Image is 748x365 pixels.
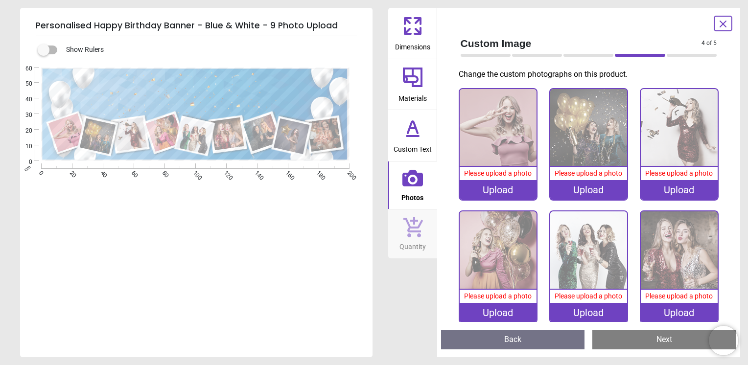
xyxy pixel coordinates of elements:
div: Upload [550,180,627,200]
button: Materials [388,59,437,110]
span: Quantity [399,237,426,252]
button: Dimensions [388,8,437,59]
span: Please upload a photo [555,292,622,300]
span: 30 [14,111,32,119]
span: 80 [160,169,166,176]
div: Upload [641,303,718,322]
span: 60 [14,65,32,73]
button: Back [441,330,585,349]
span: Photos [401,188,423,203]
span: 200 [345,169,351,176]
span: Please upload a photo [555,169,622,177]
span: Please upload a photo [464,169,532,177]
span: 20 [68,169,74,176]
span: 0 [14,158,32,166]
div: Upload [460,180,537,200]
span: Please upload a photo [464,292,532,300]
span: 60 [129,169,136,176]
span: Dimensions [395,38,430,52]
iframe: Brevo live chat [709,326,738,355]
span: 180 [314,169,321,176]
span: 0 [37,169,43,176]
button: Custom Text [388,110,437,161]
span: 20 [14,127,32,135]
span: 10 [14,142,32,151]
span: 40 [98,169,105,176]
span: 4 of 5 [701,39,717,47]
button: Quantity [388,209,437,258]
div: Upload [641,180,718,200]
span: Please upload a photo [645,292,713,300]
span: 40 [14,95,32,104]
span: Custom Text [394,140,432,155]
button: Photos [388,161,437,209]
div: Upload [550,303,627,322]
span: 140 [253,169,259,176]
div: Show Rulers [44,44,373,56]
span: Custom Image [461,36,702,50]
span: 50 [14,80,32,88]
span: 100 [191,169,197,176]
h5: Personalised Happy Birthday Banner - Blue & White - 9 Photo Upload [36,16,357,36]
span: 160 [283,169,290,176]
div: Upload [460,303,537,322]
span: cm [23,164,32,173]
button: Next [592,330,736,349]
span: Materials [398,89,427,104]
span: Please upload a photo [645,169,713,177]
p: Change the custom photographs on this product. [459,69,725,80]
span: 120 [222,169,228,176]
